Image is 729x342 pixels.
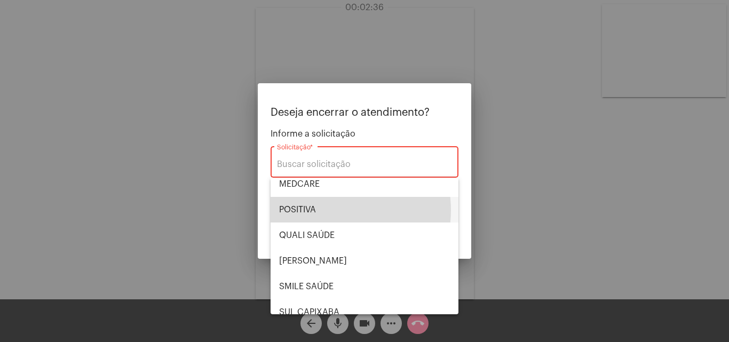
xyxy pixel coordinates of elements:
[279,171,450,197] span: MEDCARE
[279,222,450,248] span: QUALI SAÚDE
[271,107,458,118] p: Deseja encerrar o atendimento?
[279,197,450,222] span: POSITIVA
[271,129,458,139] span: Informe a solicitação
[279,299,450,325] span: SUL CAPIXABA
[279,248,450,274] span: [PERSON_NAME]
[279,274,450,299] span: SMILE SAÚDE
[277,160,452,169] input: Buscar solicitação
